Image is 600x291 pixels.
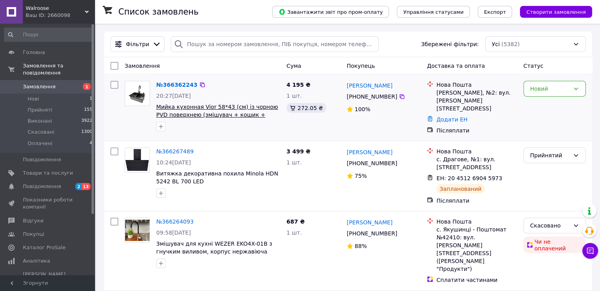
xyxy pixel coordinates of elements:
[28,140,52,146] font: Оплачені
[171,36,379,52] input: Пошук за номером замовлення, ПІБ покупця, номером телефону, Email, номером накладної
[530,84,570,93] div: Новий
[347,230,397,237] font: [PHONE_NUMBER]
[436,156,495,170] font: с. Драгове, №1: вул. [STREET_ADDRESS]
[23,183,61,189] font: Повідомлення
[128,81,147,106] img: Фото товару
[512,8,592,15] a: Створити замовлення
[530,221,570,230] div: Скасовано
[125,81,150,106] a: Фото товару
[523,63,544,69] font: Статус
[286,218,305,225] font: 687 ₴
[118,7,198,17] font: Список замовлень
[272,6,389,18] button: Завантажити звіт про пром-оплату
[23,157,61,162] font: Повідомлення
[83,184,89,189] font: 13
[436,218,471,225] font: Нова Пошта
[26,5,85,12] span: Walroose
[23,244,65,250] font: Каталог ProSale
[347,149,393,155] font: [PERSON_NAME]
[23,170,73,176] font: Товари та послуги
[125,218,150,243] a: Фото товару
[436,127,469,134] font: Післяплати
[436,175,502,181] font: ЕН: 20 4512 6904 5973
[84,107,92,112] font: 155
[436,198,469,204] font: Післяплати
[436,277,497,283] font: Сплатити частинами
[355,173,367,179] font: 75%
[28,96,39,102] font: Нові
[23,231,44,237] font: Покупці
[23,258,50,264] font: Аналітика
[535,239,566,252] font: Чи не оплачений
[520,6,592,18] button: Створити замовлення
[492,41,500,47] font: Усі
[26,5,49,11] font: Walroose
[436,148,471,155] font: Нова Пошта
[23,218,43,224] font: Відгуки
[347,81,393,90] a: [PERSON_NAME]
[156,82,198,88] a: №366362243
[484,9,506,15] font: Експорт
[347,218,393,226] a: [PERSON_NAME]
[126,41,149,47] font: Фільтри
[355,106,370,112] font: 100%
[287,9,383,15] font: Завантажити звіт про пром-оплату
[347,147,393,156] a: [PERSON_NAME]
[530,152,563,159] font: Прийнятий
[347,63,375,69] font: Покупець
[125,148,150,172] img: Фото товару
[286,159,302,166] font: 1 шт.
[347,219,393,226] font: [PERSON_NAME]
[530,222,561,229] font: Скасовано
[28,129,54,135] font: Скасовані
[526,9,586,15] font: Створити замовлення
[403,9,464,15] font: Управління статусами
[286,229,302,236] font: 1 шт.
[90,140,92,145] font: 4
[439,186,481,192] font: Запланований
[436,90,510,112] font: [PERSON_NAME], №2: вул. [PERSON_NAME][STREET_ADDRESS]
[26,12,70,18] font: Ваш ID: 2660098
[347,82,393,89] font: [PERSON_NAME]
[156,218,194,225] a: №366264093
[156,93,191,99] font: 20:27[DATE]
[28,118,52,124] font: Виконані
[347,93,397,100] font: [PHONE_NUMBER]
[23,84,56,90] font: Замовлення
[530,86,548,92] font: Новий
[156,229,191,236] font: 09:58[DATE]
[421,41,479,47] font: Збережені фільтри:
[297,105,323,111] font: 272.05 ₴
[436,82,471,88] font: Нова Пошта
[156,170,278,185] a: Витяжка декоративна похила Minola HDN 5242 BL 700 LED
[4,28,93,42] input: Пошук
[85,84,88,89] font: 1
[90,96,92,101] font: 1
[427,63,485,69] font: Доставка та оплата
[23,197,73,210] font: Показники роботи компанії
[355,243,367,249] font: 88%
[77,184,80,189] font: 2
[347,160,397,166] font: [PHONE_NUMBER]
[286,63,301,69] font: Сума
[156,104,278,126] a: Мийка кухонная Vior 58*43 (см) із чорною PVD поверхнею (змішувач + кошик + дозатор + сифон)
[81,129,92,134] font: 1300
[397,6,470,18] button: Управління статусами
[156,148,194,155] a: №366267489
[125,63,160,69] font: Замовлення
[23,271,65,284] font: [PERSON_NAME] та SEO
[125,220,150,241] img: Фото товару
[156,159,191,166] font: 10:24[DATE]
[530,151,570,160] div: Прийнятий
[478,6,512,18] button: Експорт
[436,226,506,272] font: с. Якушинці - Поштомат №42410: вул. [PERSON_NAME][STREET_ADDRESS] ([PERSON_NAME] "Продукти")
[156,241,272,263] a: Змішувач для кухні WEZER EKO4X-01B з гнучким виливом, корпус нержавіюча сталь, чорний вилив
[286,148,310,155] font: 3 499 ₴
[436,116,467,123] font: Додати ЕН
